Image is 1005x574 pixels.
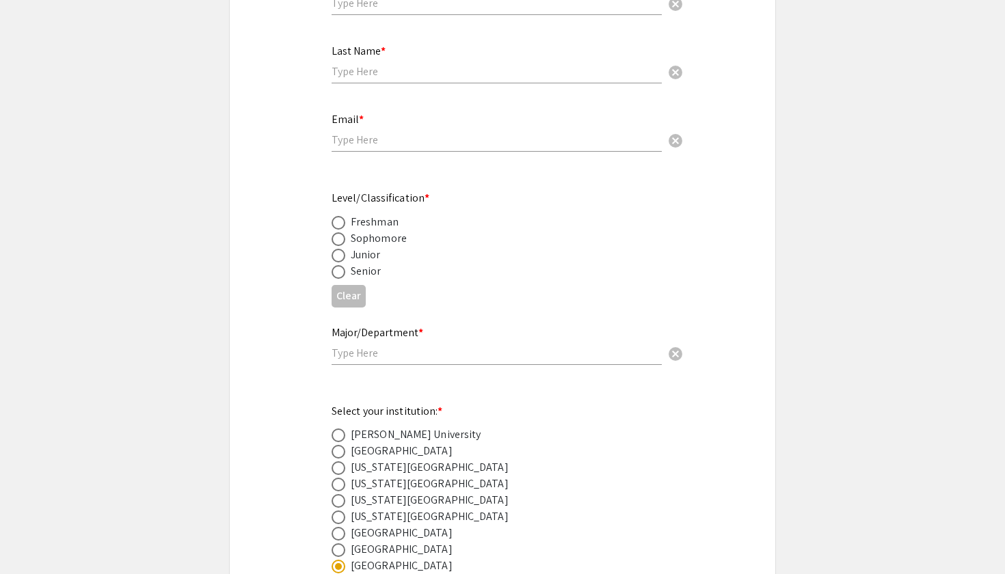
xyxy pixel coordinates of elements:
span: cancel [667,346,684,362]
div: Senior [351,263,381,279]
span: cancel [667,64,684,81]
span: cancel [667,133,684,149]
button: Clear [662,339,689,366]
mat-label: Select your institution: [332,404,443,418]
div: Freshman [351,214,399,230]
mat-label: Last Name [332,44,386,58]
div: Junior [351,247,381,263]
input: Type Here [332,64,662,79]
mat-label: Email [332,112,364,126]
div: Sophomore [351,230,407,247]
button: Clear [662,57,689,85]
iframe: Chat [10,512,58,564]
button: Clear [332,285,366,307]
div: [GEOGRAPHIC_DATA] [351,558,453,574]
input: Type Here [332,346,662,360]
mat-label: Level/Classification [332,191,429,205]
div: [PERSON_NAME] University [351,426,481,443]
input: Type Here [332,133,662,147]
div: [US_STATE][GEOGRAPHIC_DATA] [351,508,509,525]
div: [GEOGRAPHIC_DATA] [351,443,453,459]
div: [GEOGRAPHIC_DATA] [351,525,453,541]
div: [US_STATE][GEOGRAPHIC_DATA] [351,476,509,492]
div: [GEOGRAPHIC_DATA] [351,541,453,558]
button: Clear [662,126,689,153]
div: [US_STATE][GEOGRAPHIC_DATA] [351,459,509,476]
mat-label: Major/Department [332,325,423,340]
div: [US_STATE][GEOGRAPHIC_DATA] [351,492,509,508]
